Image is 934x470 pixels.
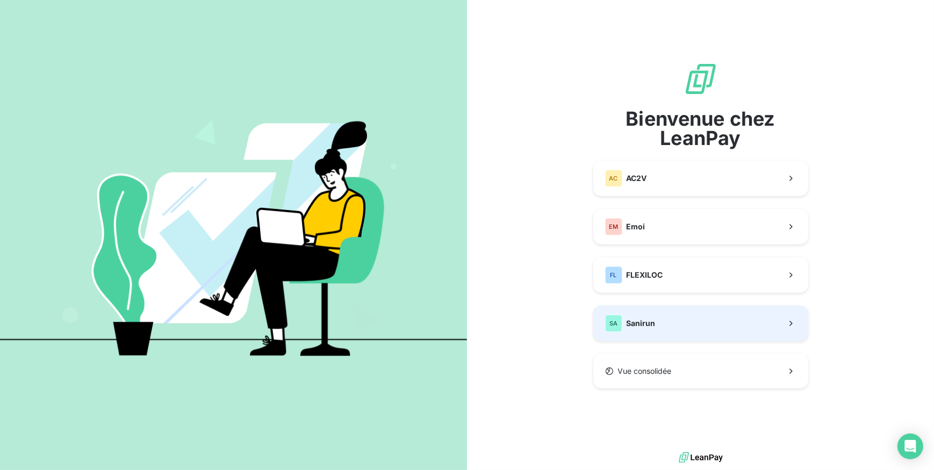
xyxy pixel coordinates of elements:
div: EM [605,218,622,235]
span: AC2V [627,173,647,184]
button: EMEmoi [593,209,808,244]
button: FLFLEXILOC [593,257,808,293]
span: FLEXILOC [627,270,663,280]
div: FL [605,266,622,284]
div: SA [605,315,622,332]
button: ACAC2V [593,161,808,196]
span: Vue consolidée [618,366,672,377]
button: Vue consolidée [593,354,808,388]
img: logo sigle [684,62,718,96]
span: Emoi [627,221,645,232]
span: Sanirun [627,318,656,329]
span: Bienvenue chez LeanPay [593,109,808,148]
img: logo [679,450,723,466]
div: Open Intercom Messenger [897,433,923,459]
button: SASanirun [593,306,808,341]
div: AC [605,170,622,187]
